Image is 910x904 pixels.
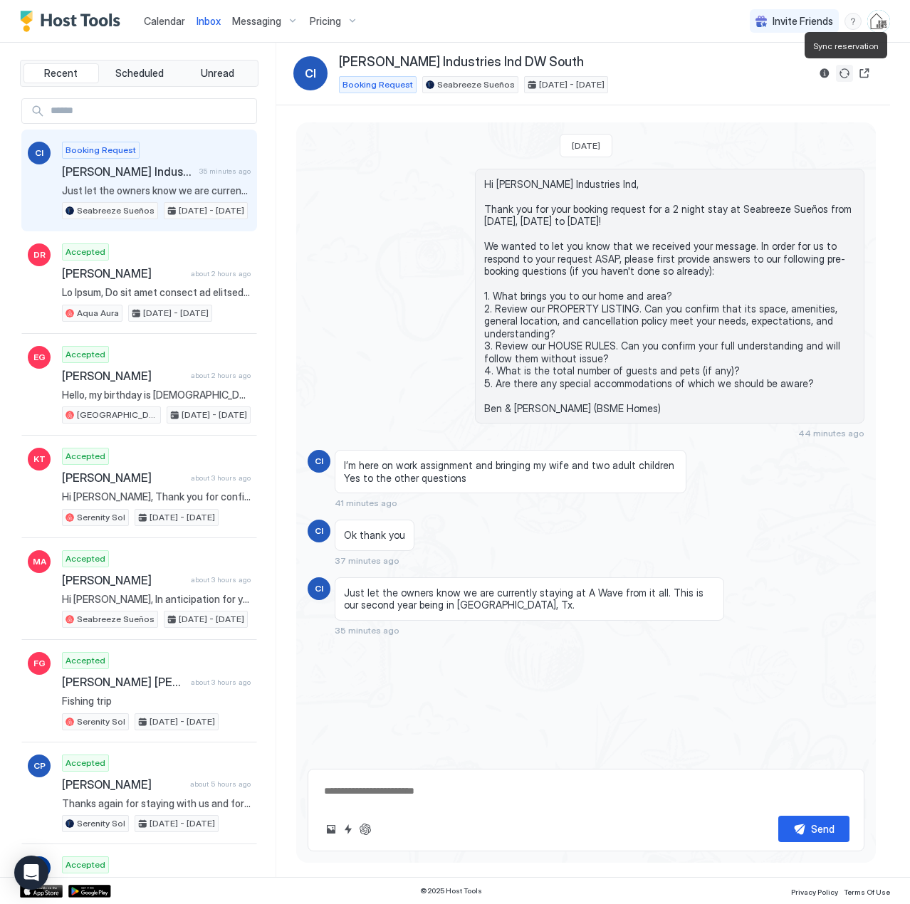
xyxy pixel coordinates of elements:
[197,14,221,28] a: Inbox
[102,63,177,83] button: Scheduled
[339,54,584,70] span: [PERSON_NAME] Industries Ind DW South
[66,246,105,258] span: Accepted
[62,369,185,383] span: [PERSON_NAME]
[33,657,46,670] span: FG
[45,99,256,123] input: Input Field
[773,15,833,28] span: Invite Friends
[62,286,251,299] span: Lo Ipsum, Do sit amet consect ad elitsed doe te Inci Utla etd magnaa en adminim ven qui nostrudex...
[315,582,323,595] span: CI
[179,204,244,217] span: [DATE] - [DATE]
[344,529,405,542] span: Ok thank you
[232,15,281,28] span: Messaging
[62,266,185,280] span: [PERSON_NAME]
[344,587,715,611] span: Just let the owners know we are currently staying at A Wave from it all. This is our second year ...
[62,797,251,810] span: Thanks again for staying with us and for informing us of your departure from [PERSON_NAME]. Safe ...
[68,885,111,898] a: Google Play Store
[484,178,855,415] span: Hi [PERSON_NAME] Industries Ind, Thank you for your booking request for a 2 night stay at Seabree...
[310,15,341,28] span: Pricing
[62,573,185,587] span: [PERSON_NAME]
[144,14,185,28] a: Calendar
[190,779,251,789] span: about 5 hours ago
[844,888,890,896] span: Terms Of Use
[201,67,234,80] span: Unread
[572,140,600,151] span: [DATE]
[315,525,323,537] span: CI
[33,248,46,261] span: DR
[179,613,244,626] span: [DATE] - [DATE]
[77,409,157,421] span: [GEOGRAPHIC_DATA]
[791,888,838,896] span: Privacy Policy
[115,67,164,80] span: Scheduled
[191,678,251,687] span: about 3 hours ago
[77,307,119,320] span: Aqua Aura
[335,498,397,508] span: 41 minutes ago
[357,821,374,838] button: ChatGPT Auto Reply
[66,858,105,871] span: Accepted
[844,883,890,898] a: Terms Of Use
[62,777,184,792] span: [PERSON_NAME]
[150,511,215,524] span: [DATE] - [DATE]
[437,78,515,91] span: Seabreeze Sueños
[144,15,185,27] span: Calendar
[20,11,127,32] a: Host Tools Logo
[33,351,46,364] span: EG
[33,760,46,772] span: CP
[315,455,323,468] span: CI
[20,885,63,898] a: App Store
[811,821,835,836] div: Send
[197,15,221,27] span: Inbox
[344,459,677,484] span: I’m here on work assignment and bringing my wife and two adult children Yes to the other questions
[77,511,125,524] span: Serenity Sol
[66,654,105,667] span: Accepted
[813,41,879,51] span: Sync reservation
[44,67,78,80] span: Recent
[66,757,105,769] span: Accepted
[342,78,413,91] span: Booking Request
[844,13,862,30] div: menu
[816,65,833,82] button: Reservation information
[335,625,399,636] span: 35 minutes ago
[179,63,255,83] button: Unread
[62,675,185,689] span: [PERSON_NAME] [PERSON_NAME]
[66,552,105,565] span: Accepted
[191,269,251,278] span: about 2 hours ago
[143,307,209,320] span: [DATE] - [DATE]
[798,428,864,438] span: 44 minutes ago
[77,613,155,626] span: Seabreeze Sueños
[66,144,136,157] span: Booking Request
[420,886,482,895] span: © 2025 Host Tools
[33,555,46,568] span: MA
[14,856,48,890] div: Open Intercom Messenger
[33,453,46,466] span: KT
[836,65,853,82] button: Sync reservation
[191,371,251,380] span: about 2 hours ago
[323,821,340,838] button: Upload image
[62,389,251,401] span: Hello, my birthday is [DEMOGRAPHIC_DATA]. I live in the [GEOGRAPHIC_DATA][PERSON_NAME] and I'm pl...
[191,575,251,584] span: about 3 hours ago
[66,348,105,361] span: Accepted
[867,10,890,33] div: User profile
[199,167,251,176] span: 35 minutes ago
[778,816,849,842] button: Send
[150,817,215,830] span: [DATE] - [DATE]
[77,817,125,830] span: Serenity Sol
[340,821,357,838] button: Quick reply
[305,65,316,82] span: CI
[62,593,251,606] span: Hi [PERSON_NAME], In anticipation for your arrival at [GEOGRAPHIC_DATA] [DATE][DATE], there are s...
[77,715,125,728] span: Serenity Sol
[62,184,251,197] span: Just let the owners know we are currently staying at A Wave from it all. This is our second year ...
[150,715,215,728] span: [DATE] - [DATE]
[62,471,185,485] span: [PERSON_NAME]
[66,450,105,463] span: Accepted
[335,555,399,566] span: 37 minutes ago
[182,409,247,421] span: [DATE] - [DATE]
[62,164,194,179] span: [PERSON_NAME] Industries Ind DW South
[62,490,251,503] span: Hi [PERSON_NAME], Thank you for confirming that 16822277046 is the best number to use if we need ...
[62,695,251,708] span: Fishing trip
[35,147,43,159] span: CI
[77,204,155,217] span: Seabreeze Sueños
[20,60,258,87] div: tab-group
